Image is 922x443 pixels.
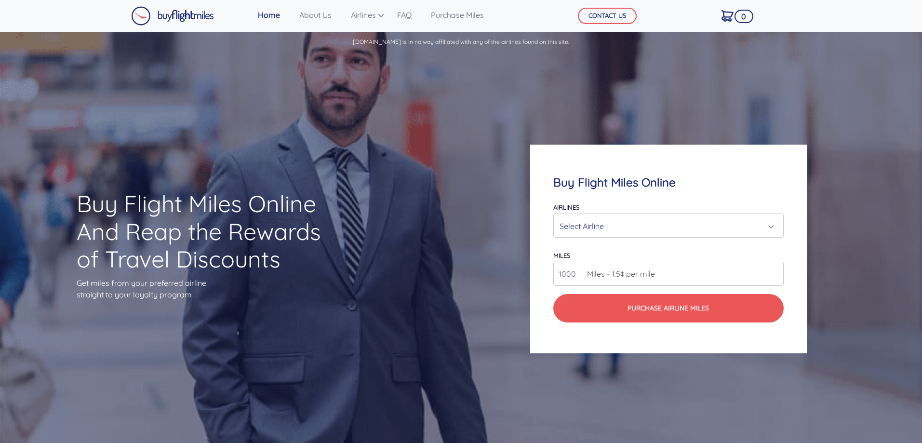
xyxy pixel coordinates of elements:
[553,252,570,259] label: miles
[582,268,655,280] span: Miles - 1.5¢ per mile
[131,4,214,28] a: Buy Flight Miles Logo
[131,6,214,26] img: Buy Flight Miles Logo
[77,277,338,300] p: Get miles from your preferred airline straight to your loyalty program
[735,10,753,23] span: 0
[254,5,284,25] a: Home
[553,203,579,211] label: Airlines
[553,175,783,189] h4: Buy Flight Miles Online
[295,5,335,25] a: About Us
[578,8,637,24] button: CONTACT US
[560,217,771,235] div: Select Airline
[77,190,338,273] h1: Buy Flight Miles Online And Reap the Rewards of Travel Discounts
[393,5,415,25] a: FAQ
[427,5,488,25] a: Purchase Miles
[722,10,734,22] img: Cart
[347,5,382,25] a: Airlines
[718,5,737,26] a: 0
[553,214,783,238] button: Select Airline
[553,294,783,322] button: Purchase Airline Miles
